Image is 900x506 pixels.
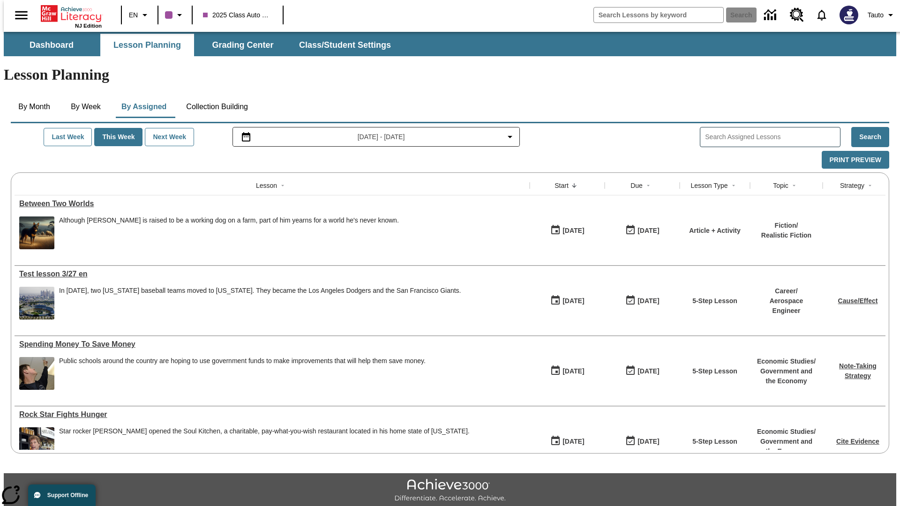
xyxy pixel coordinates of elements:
[41,3,102,29] div: Home
[62,96,109,118] button: By Week
[19,216,54,249] img: A dog with dark fur and light tan markings looks off into the distance while sheep graze in the b...
[75,23,102,29] span: NJ Edition
[562,225,584,237] div: [DATE]
[838,297,878,305] a: Cause/Effect
[196,34,290,56] button: Grading Center
[630,181,643,190] div: Due
[637,295,659,307] div: [DATE]
[692,366,737,376] p: 5-Step Lesson
[19,200,525,208] div: Between Two Worlds
[689,226,741,236] p: Article + Activity
[761,221,811,231] p: Fiction /
[59,216,399,249] div: Although Chip is raised to be a working dog on a farm, part of him yearns for a world he's never ...
[237,131,516,142] button: Select the date range menu item
[114,96,174,118] button: By Assigned
[755,427,818,437] p: Economic Studies /
[864,7,900,23] button: Profile/Settings
[622,292,662,310] button: 10/15/25: Last day the lesson can be accessed
[11,96,58,118] button: By Month
[19,270,525,278] a: Test lesson 3/27 en, Lessons
[7,1,35,29] button: Open side menu
[394,479,506,503] img: Achieve3000 Differentiate Accelerate Achieve
[836,438,879,445] a: Cite Evidence
[59,357,426,365] div: Public schools around the country are hoping to use government funds to make improvements that wi...
[19,357,54,390] img: A man adjusting a device on a ceiling. The American Recovery and Reinvestment Act of 2009 provide...
[212,40,273,51] span: Grading Center
[256,181,277,190] div: Lesson
[19,287,54,320] img: Dodgers stadium.
[113,40,181,51] span: Lesson Planning
[19,410,525,419] a: Rock Star Fights Hunger , Lessons
[19,270,525,278] div: Test lesson 3/27 en
[203,10,272,20] span: 2025 Class Auto Grade 13
[622,362,662,380] button: 10/16/25: Last day the lesson can be accessed
[822,151,889,169] button: Print Preview
[19,200,525,208] a: Between Two Worlds, Lessons
[19,340,525,349] div: Spending Money To Save Money
[637,225,659,237] div: [DATE]
[705,130,840,144] input: Search Assigned Lessons
[59,427,470,460] div: Star rocker Jon Bon Jovi opened the Soul Kitchen, a charitable, pay-what-you-wish restaurant loca...
[755,357,818,366] p: Economic Studies /
[569,180,580,191] button: Sort
[788,180,800,191] button: Sort
[622,222,662,239] button: 10/15/25: Last day the lesson can be accessed
[839,362,877,379] a: Note-Taking Strategy
[755,296,818,316] p: Aerospace Engineer
[555,181,569,190] div: Start
[145,128,194,146] button: Next Week
[755,437,818,456] p: Government and the Economy
[41,4,102,23] a: Home
[4,34,399,56] div: SubNavbar
[784,2,810,28] a: Resource Center, Will open in new tab
[562,436,584,447] div: [DATE]
[755,286,818,296] p: Career /
[19,427,54,460] img: A man in a restaurant with jars and dishes in the background and a sign that says Soul Kitchen. R...
[28,484,96,506] button: Support Offline
[94,128,142,146] button: This Week
[59,427,470,435] div: Star rocker [PERSON_NAME] opened the Soul Kitchen, a charitable, pay-what-you-wish restaurant loc...
[179,96,255,118] button: Collection Building
[755,366,818,386] p: Government and the Economy
[594,7,723,22] input: search field
[758,2,784,28] a: Data Center
[773,181,788,190] div: Topic
[47,492,88,499] span: Support Offline
[358,132,405,142] span: [DATE] - [DATE]
[44,128,92,146] button: Last Week
[761,231,811,240] p: Realistic Fiction
[547,222,587,239] button: 10/15/25: First time the lesson was available
[59,216,399,224] div: Although [PERSON_NAME] is raised to be a working dog on a farm, part of him yearns for a world he...
[562,295,584,307] div: [DATE]
[547,292,587,310] button: 10/15/25: First time the lesson was available
[59,287,461,295] div: In [DATE], two [US_STATE] baseball teams moved to [US_STATE]. They became the Los Angeles Dodgers...
[637,436,659,447] div: [DATE]
[840,181,864,190] div: Strategy
[19,410,525,419] div: Rock Star Fights Hunger
[125,7,155,23] button: Language: EN, Select a language
[690,181,727,190] div: Lesson Type
[851,127,889,147] button: Search
[4,66,896,83] h1: Lesson Planning
[4,32,896,56] div: SubNavbar
[868,10,884,20] span: Tauto
[547,432,587,450] button: 10/13/25: First time the lesson was available
[299,40,391,51] span: Class/Student Settings
[622,432,662,450] button: 10/14/25: Last day the lesson can be accessed
[643,180,654,191] button: Sort
[810,3,834,27] a: Notifications
[562,365,584,377] div: [DATE]
[59,357,426,390] div: Public schools around the country are hoping to use government funds to make improvements that wi...
[504,131,516,142] svg: Collapse Date Range Filter
[692,296,737,306] p: 5-Step Lesson
[19,340,525,349] a: Spending Money To Save Money, Lessons
[100,34,194,56] button: Lesson Planning
[292,34,398,56] button: Class/Student Settings
[161,7,189,23] button: Class color is purple. Change class color
[59,287,461,320] div: In 1958, two New York baseball teams moved to California. They became the Los Angeles Dodgers and...
[129,10,138,20] span: EN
